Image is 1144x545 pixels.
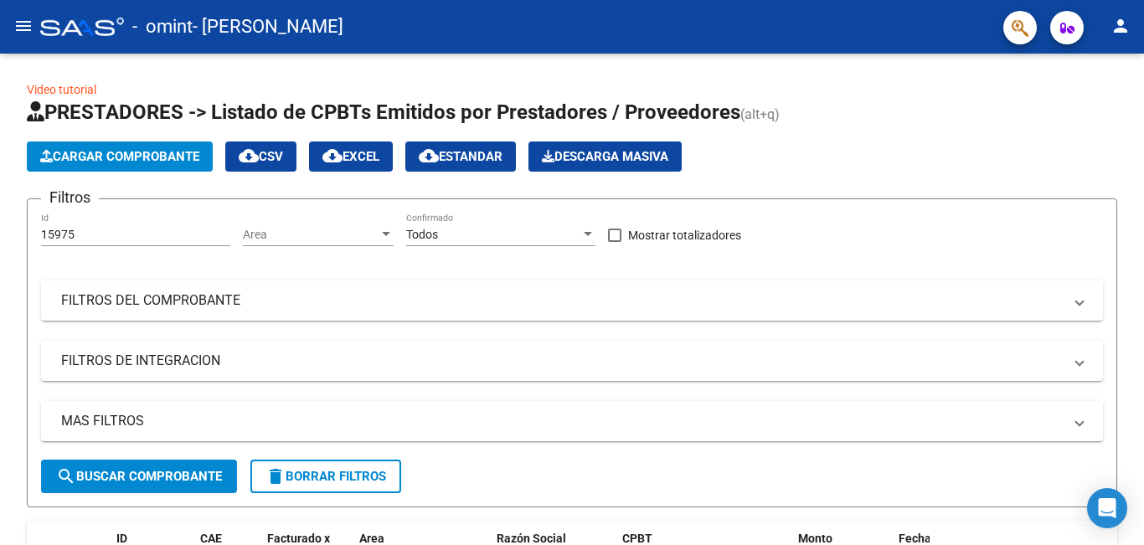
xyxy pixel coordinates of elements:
span: CPBT [622,532,652,545]
span: Borrar Filtros [265,469,386,484]
span: PRESTADORES -> Listado de CPBTs Emitidos por Prestadores / Proveedores [27,100,740,124]
span: - [PERSON_NAME] [193,8,343,45]
button: Borrar Filtros [250,460,401,493]
mat-expansion-panel-header: FILTROS DE INTEGRACION [41,341,1103,381]
span: CSV [239,149,283,164]
h3: Filtros [41,186,99,209]
span: Razón Social [497,532,566,545]
span: Area [359,532,384,545]
span: - omint [132,8,193,45]
button: Descarga Masiva [528,141,682,172]
span: Todos [406,228,438,241]
mat-expansion-panel-header: FILTROS DEL COMPROBANTE [41,280,1103,321]
span: (alt+q) [740,106,780,122]
a: Video tutorial [27,83,96,96]
mat-panel-title: MAS FILTROS [61,412,1063,430]
span: Mostrar totalizadores [628,225,741,245]
button: CSV [225,141,296,172]
mat-icon: menu [13,16,33,36]
mat-icon: cloud_download [419,146,439,166]
span: EXCEL [322,149,379,164]
span: Fecha Cpbt [899,532,959,545]
button: Cargar Comprobante [27,141,213,172]
span: CAE [200,532,222,545]
button: Buscar Comprobante [41,460,237,493]
mat-icon: cloud_download [239,146,259,166]
mat-panel-title: FILTROS DEL COMPROBANTE [61,291,1063,310]
span: ID [116,532,127,545]
mat-icon: search [56,466,76,486]
span: Monto [798,532,832,545]
button: Estandar [405,141,516,172]
div: Open Intercom Messenger [1087,488,1127,528]
mat-icon: delete [265,466,286,486]
mat-panel-title: FILTROS DE INTEGRACION [61,352,1063,370]
mat-expansion-panel-header: MAS FILTROS [41,401,1103,441]
button: EXCEL [309,141,393,172]
span: Buscar Comprobante [56,469,222,484]
mat-icon: cloud_download [322,146,343,166]
span: Area [243,228,379,242]
mat-icon: person [1111,16,1131,36]
span: Estandar [419,149,502,164]
app-download-masive: Descarga masiva de comprobantes (adjuntos) [528,141,682,172]
span: Descarga Masiva [542,149,668,164]
span: Cargar Comprobante [40,149,199,164]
